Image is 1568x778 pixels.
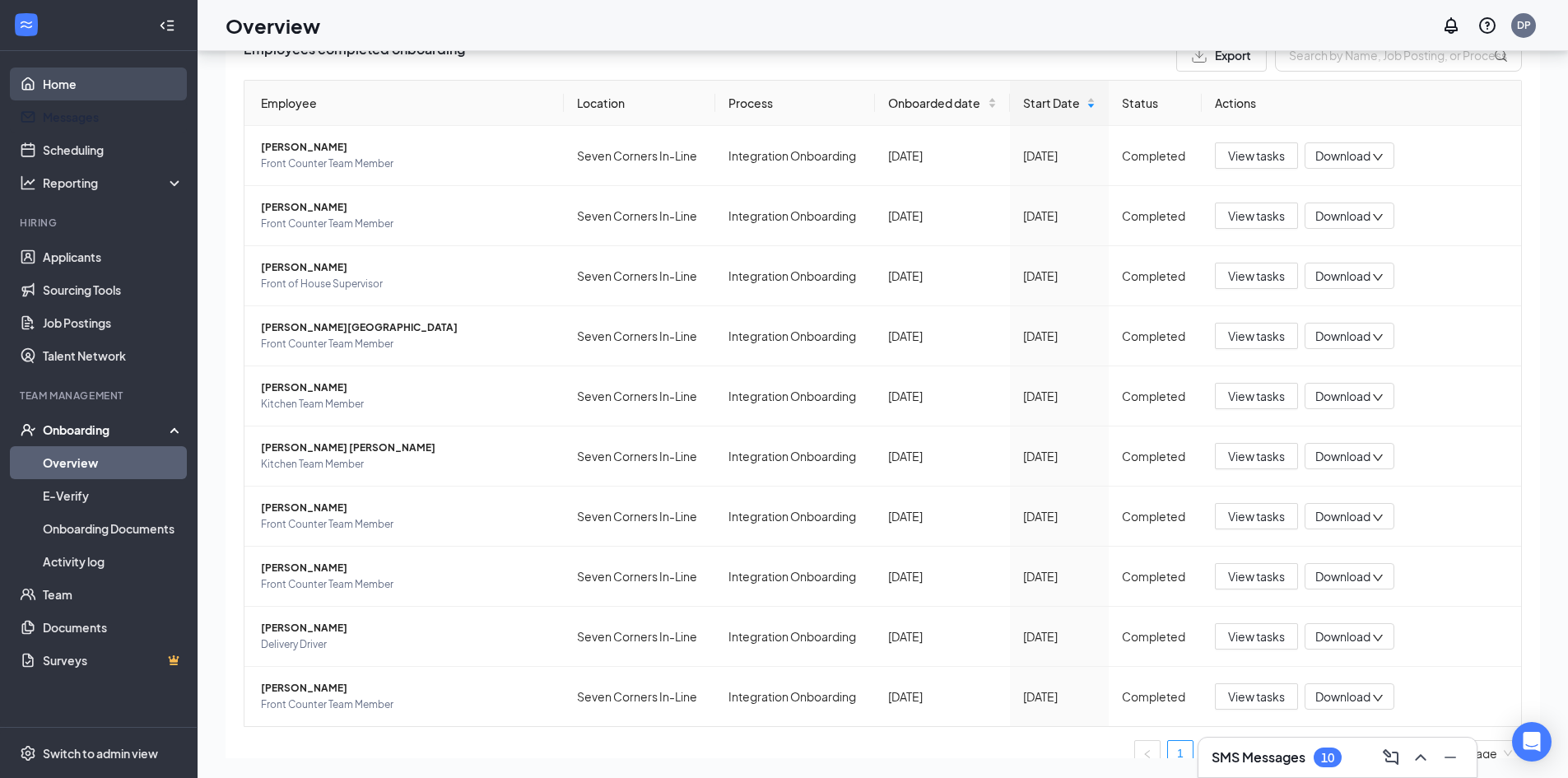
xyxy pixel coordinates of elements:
[1215,563,1298,589] button: View tasks
[1228,627,1285,645] span: View tasks
[43,446,184,479] a: Overview
[43,745,158,762] div: Switch to admin view
[1315,568,1370,585] span: Download
[1228,567,1285,585] span: View tasks
[43,68,184,100] a: Home
[888,267,998,285] div: [DATE]
[261,680,551,696] span: [PERSON_NAME]
[261,456,551,473] span: Kitchen Team Member
[261,336,551,352] span: Front Counter Team Member
[43,273,184,306] a: Sourcing Tools
[1134,740,1161,766] button: left
[1167,740,1193,766] li: 1
[1372,692,1384,704] span: down
[1315,207,1370,225] span: Download
[888,327,998,345] div: [DATE]
[1372,632,1384,644] span: down
[564,81,715,126] th: Location
[261,560,551,576] span: [PERSON_NAME]
[1023,567,1096,585] div: [DATE]
[715,246,875,306] td: Integration Onboarding
[715,81,875,126] th: Process
[43,240,184,273] a: Applicants
[1228,207,1285,225] span: View tasks
[888,627,998,645] div: [DATE]
[1023,327,1096,345] div: [DATE]
[1228,507,1285,525] span: View tasks
[715,607,875,667] td: Integration Onboarding
[1202,81,1521,126] th: Actions
[1228,267,1285,285] span: View tasks
[20,745,36,762] svg: Settings
[1321,751,1334,765] div: 10
[888,387,998,405] div: [DATE]
[1315,147,1370,165] span: Download
[1122,267,1189,285] div: Completed
[18,16,35,33] svg: WorkstreamLogo
[1122,207,1189,225] div: Completed
[1122,507,1189,525] div: Completed
[1122,687,1189,706] div: Completed
[1023,507,1096,525] div: [DATE]
[1109,81,1202,126] th: Status
[564,186,715,246] td: Seven Corners In-Line
[261,516,551,533] span: Front Counter Team Member
[1122,447,1189,465] div: Completed
[888,147,998,165] div: [DATE]
[1215,623,1298,650] button: View tasks
[43,339,184,372] a: Talent Network
[1447,741,1512,766] span: 10 / page
[1411,748,1431,767] svg: ChevronUp
[261,199,551,216] span: [PERSON_NAME]
[261,500,551,516] span: [PERSON_NAME]
[875,81,1011,126] th: Onboarded date
[1023,387,1096,405] div: [DATE]
[888,567,998,585] div: [DATE]
[1315,508,1370,525] span: Download
[1215,49,1251,61] span: Export
[261,156,551,172] span: Front Counter Team Member
[43,611,184,644] a: Documents
[715,547,875,607] td: Integration Onboarding
[888,94,985,112] span: Onboarded date
[1372,332,1384,343] span: down
[1215,323,1298,349] button: View tasks
[1215,203,1298,229] button: View tasks
[244,39,465,72] span: Employees completed onboarding
[888,507,998,525] div: [DATE]
[1372,392,1384,403] span: down
[715,126,875,186] td: Integration Onboarding
[1315,688,1370,706] span: Download
[1372,572,1384,584] span: down
[20,389,180,403] div: Team Management
[261,440,551,456] span: [PERSON_NAME] [PERSON_NAME]
[1315,628,1370,645] span: Download
[1023,687,1096,706] div: [DATE]
[1176,39,1267,72] button: Export
[564,306,715,366] td: Seven Corners In-Line
[1315,448,1370,465] span: Download
[1215,443,1298,469] button: View tasks
[43,133,184,166] a: Scheduling
[564,126,715,186] td: Seven Corners In-Line
[1372,512,1384,524] span: down
[1228,447,1285,465] span: View tasks
[1215,263,1298,289] button: View tasks
[261,696,551,713] span: Front Counter Team Member
[1228,147,1285,165] span: View tasks
[159,17,175,34] svg: Collapse
[1023,267,1096,285] div: [DATE]
[1477,16,1497,35] svg: QuestionInfo
[1407,744,1434,771] button: ChevronUp
[1228,387,1285,405] span: View tasks
[1315,328,1370,345] span: Download
[1023,627,1096,645] div: [DATE]
[261,576,551,593] span: Front Counter Team Member
[1215,383,1298,409] button: View tasks
[1215,503,1298,529] button: View tasks
[1228,327,1285,345] span: View tasks
[715,306,875,366] td: Integration Onboarding
[1122,387,1189,405] div: Completed
[261,620,551,636] span: [PERSON_NAME]
[43,422,170,438] div: Onboarding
